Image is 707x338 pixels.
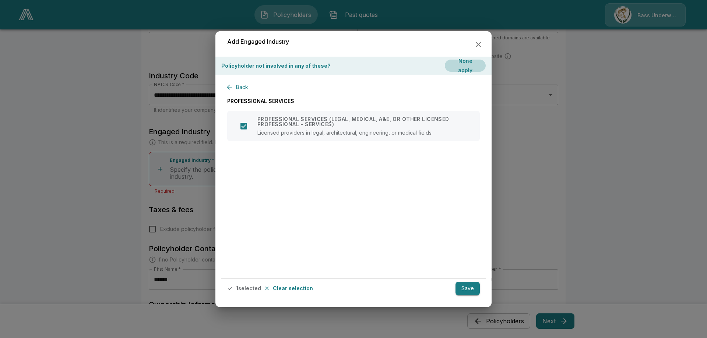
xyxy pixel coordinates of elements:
p: PROFESSIONAL SERVICES [227,97,480,105]
p: Policyholder not involved in any of these? [221,62,331,70]
button: None apply [445,60,486,72]
p: Clear selection [273,286,313,291]
p: Licensed providers in legal, architectural, engineering, or medical fields. [257,130,471,135]
button: Back [227,81,251,94]
button: Save [455,282,480,295]
h6: Add Engaged Industry [227,37,289,47]
p: PROFESSIONAL SERVICES (LEGAL, MEDICAL, A&E, OR OTHER LICENSED PROFESSIONAL - SERVICES) [257,117,471,127]
p: 1 selected [236,286,261,291]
